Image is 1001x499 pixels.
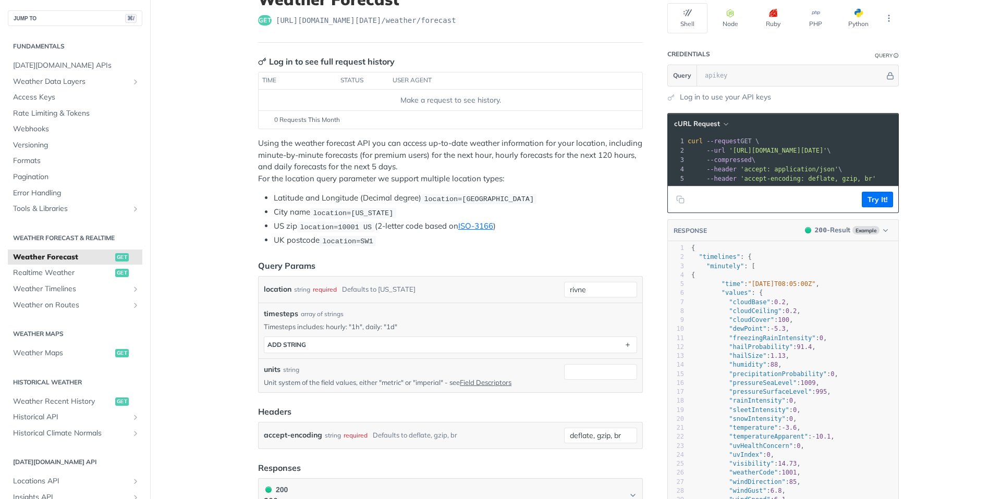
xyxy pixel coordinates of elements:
span: "rainIntensity" [729,397,785,404]
span: : , [691,352,789,359]
button: 200200-ResultExample [800,225,893,235]
span: Weather Data Layers [13,77,129,87]
span: "hailProbability" [729,343,793,351]
span: 0 Requests This Month [274,115,340,124]
span: 0.2 [774,298,786,306]
span: - [782,424,785,431]
span: "weatherCode" [729,469,778,476]
div: Credentials [667,50,710,58]
th: time [259,72,337,89]
span: Rate Limiting & Tokens [13,108,140,119]
a: Historical Climate NormalsShow subpages for Historical Climate Normals [8,426,142,441]
div: string [283,365,299,375]
span: "uvHealthConcern" [729,442,793,450]
button: Show subpages for Weather Timelines [131,285,140,293]
span: \ [688,166,842,173]
span: --header [706,166,737,173]
span: "hailSize" [729,352,766,359]
th: status [337,72,389,89]
div: 11 [668,334,684,343]
div: 5 [668,174,686,183]
div: 10 [668,325,684,333]
a: Realtime Weatherget [8,265,142,281]
span: Tools & Libraries [13,204,129,214]
button: Show subpages for Historical API [131,413,140,421]
span: : , [691,415,797,422]
span: Realtime Weather [13,268,113,278]
span: : , [691,316,793,323]
span: "uvIndex" [729,451,763,458]
span: "humidity" [729,361,766,368]
span: ⌘/ [125,14,137,23]
span: : , [691,361,782,368]
a: Weather on RoutesShow subpages for Weather on Routes [8,297,142,313]
div: Query Params [258,259,315,272]
span: : , [691,433,835,440]
span: 0 [789,397,793,404]
span: : , [691,388,831,395]
h2: [DATE][DOMAIN_NAME] API [8,457,142,467]
div: 7 [668,298,684,307]
div: required [344,428,368,443]
button: More Languages [881,10,897,26]
span: : , [691,379,820,386]
div: 6 [668,289,684,297]
span: location=10001 US [300,223,372,231]
span: curl [688,138,703,145]
span: Weather Recent History [13,396,113,407]
a: Weather Data LayersShow subpages for Weather Data Layers [8,74,142,90]
span: Historical API [13,412,129,422]
span: : , [691,298,789,306]
div: Headers [258,405,291,418]
button: Copy to clipboard [673,192,688,207]
span: 'accept-encoding: deflate, gzip, br' [740,175,876,182]
span: { [691,244,695,252]
a: ISO-3166 [458,221,493,231]
span: Query [673,71,691,80]
span: get [115,397,129,406]
span: \ [688,147,831,154]
span: - [771,325,774,332]
span: Locations API [13,476,129,486]
span: : , [691,343,816,351]
button: Show subpages for Weather Data Layers [131,78,140,86]
li: Latitude and Longitude (Decimal degree) [274,192,643,204]
label: units [264,364,280,375]
a: Locations APIShow subpages for Locations API [8,473,142,489]
svg: Key [258,57,266,66]
span: 85 [789,478,797,485]
button: RESPONSE [673,226,707,236]
span: '[URL][DOMAIN_NAME][DATE]' [729,147,827,154]
span: \ [688,156,755,164]
span: "cloudBase" [729,298,770,306]
span: "minutely" [706,263,744,270]
span: Weather on Routes [13,300,129,310]
span: Pagination [13,172,140,182]
span: : , [691,460,801,467]
span: "time" [722,280,744,288]
li: City name [274,206,643,218]
div: 22 [668,432,684,441]
span: : , [691,487,786,494]
svg: More ellipsis [884,14,894,23]
button: Show subpages for Locations API [131,477,140,485]
div: 20 [668,415,684,423]
span: 3.6 [786,424,797,431]
span: 0 [767,451,771,458]
a: Weather TimelinesShow subpages for Weather Timelines [8,281,142,297]
span: "snowIntensity" [729,415,785,422]
span: 0 [797,442,800,450]
span: "precipitationProbability" [729,370,827,378]
h2: Historical Weather [8,378,142,387]
span: "values" [722,289,752,296]
div: 17 [668,388,684,396]
a: Pagination [8,169,142,185]
span: "dewPoint" [729,325,766,332]
span: "visibility" [729,460,774,467]
a: Weather Mapsget [8,345,142,361]
div: - Result [815,225,850,235]
button: ADD string [264,337,637,353]
span: "pressureSurfaceLevel" [729,388,812,395]
div: Log in to see full request history [258,55,395,68]
li: US zip (2-letter code based on ) [274,220,643,232]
